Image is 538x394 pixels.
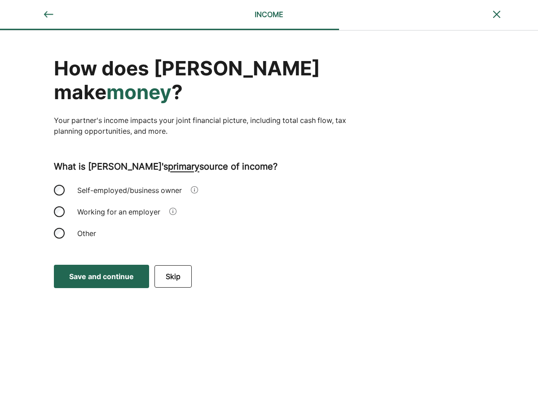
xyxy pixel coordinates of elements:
[54,265,149,288] button: Save and continue
[72,223,162,244] div: Other
[69,271,134,282] div: Save and continue
[192,9,346,20] div: INCOME
[54,115,377,136] div: Your partner's income impacts your joint financial picture, including total cash flow, tax planni...
[72,201,166,223] div: Working for an employer
[168,161,199,172] span: primary
[54,161,278,172] b: What is [PERSON_NAME]'s source of income?
[154,265,192,288] button: Skip
[54,57,377,104] div: How does [PERSON_NAME] make ?
[106,80,172,104] span: money
[72,179,187,201] div: Self-employed/business owner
